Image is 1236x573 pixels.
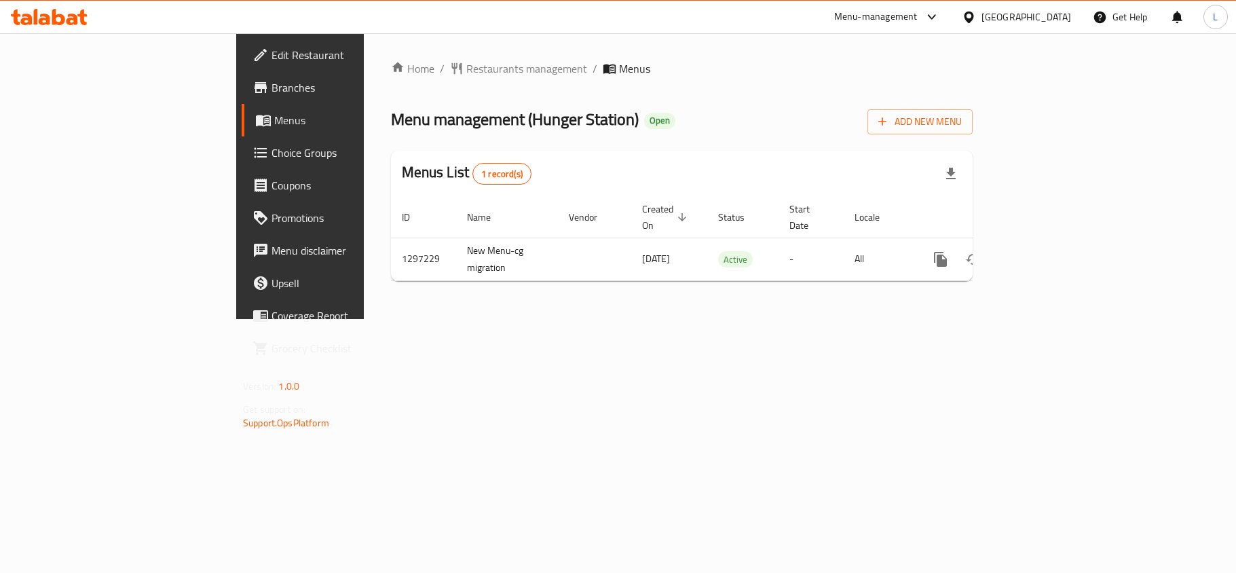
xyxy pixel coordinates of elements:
[718,209,762,225] span: Status
[569,209,615,225] span: Vendor
[271,79,432,96] span: Branches
[718,252,753,267] span: Active
[243,401,305,418] span: Get support on:
[981,10,1071,24] div: [GEOGRAPHIC_DATA]
[473,168,531,181] span: 1 record(s)
[271,210,432,226] span: Promotions
[242,202,443,234] a: Promotions
[271,275,432,291] span: Upsell
[644,115,675,126] span: Open
[278,377,299,395] span: 1.0.0
[644,113,675,129] div: Open
[834,9,918,25] div: Menu-management
[243,414,329,432] a: Support.OpsPlatform
[1213,10,1218,24] span: L
[242,234,443,267] a: Menu disclaimer
[450,60,587,77] a: Restaurants management
[844,238,914,280] td: All
[391,60,973,77] nav: breadcrumb
[271,242,432,259] span: Menu disclaimer
[271,47,432,63] span: Edit Restaurant
[271,340,432,356] span: Grocery Checklist
[957,243,990,276] button: Change Status
[718,251,753,267] div: Active
[274,112,432,128] span: Menus
[924,243,957,276] button: more
[914,197,1066,238] th: Actions
[466,60,587,77] span: Restaurants management
[779,238,844,280] td: -
[242,267,443,299] a: Upsell
[271,308,432,324] span: Coverage Report
[642,250,670,267] span: [DATE]
[593,60,597,77] li: /
[789,201,827,234] span: Start Date
[472,163,531,185] div: Total records count
[619,60,650,77] span: Menus
[242,104,443,136] a: Menus
[642,201,691,234] span: Created On
[855,209,897,225] span: Locale
[878,113,962,130] span: Add New Menu
[456,238,558,280] td: New Menu-cg migration
[402,209,428,225] span: ID
[271,177,432,193] span: Coupons
[391,104,639,134] span: Menu management ( Hunger Station )
[935,158,967,190] div: Export file
[242,169,443,202] a: Coupons
[242,332,443,365] a: Grocery Checklist
[242,299,443,332] a: Coverage Report
[467,209,508,225] span: Name
[243,377,276,395] span: Version:
[867,109,973,134] button: Add New Menu
[242,136,443,169] a: Choice Groups
[402,162,531,185] h2: Menus List
[242,39,443,71] a: Edit Restaurant
[242,71,443,104] a: Branches
[271,145,432,161] span: Choice Groups
[391,197,1066,281] table: enhanced table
